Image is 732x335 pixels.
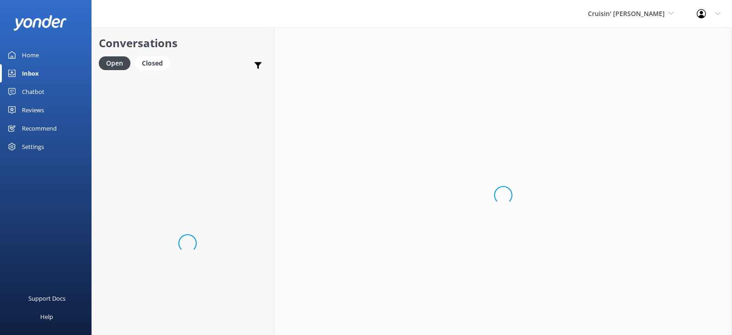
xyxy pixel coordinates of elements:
div: Chatbot [22,82,44,101]
span: Cruisin' [PERSON_NAME] [588,9,665,18]
a: Open [99,58,135,68]
div: Settings [22,137,44,156]
div: Closed [135,56,170,70]
div: Home [22,46,39,64]
div: Inbox [22,64,39,82]
h2: Conversations [99,34,267,52]
div: Help [40,308,53,326]
img: yonder-white-logo.png [14,15,66,30]
div: Support Docs [28,289,65,308]
a: Closed [135,58,174,68]
div: Open [99,56,130,70]
div: Recommend [22,119,57,137]
div: Reviews [22,101,44,119]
